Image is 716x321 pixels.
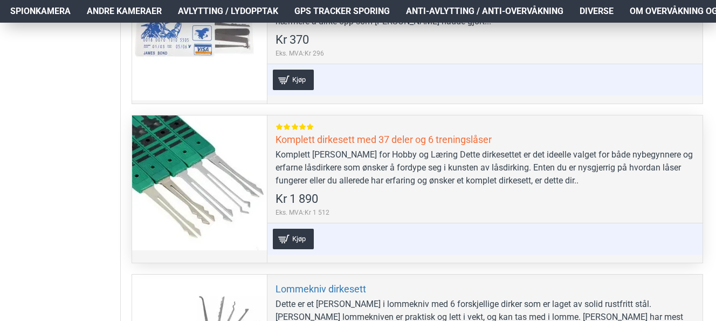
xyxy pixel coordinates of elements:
[178,5,278,18] span: Avlytting / Lydopptak
[294,5,390,18] span: GPS Tracker Sporing
[276,208,329,217] span: Eks. MVA:Kr 1 512
[276,34,309,46] span: Kr 370
[10,5,71,18] span: Spionkamera
[290,235,308,242] span: Kjøp
[276,148,694,187] div: Komplett [PERSON_NAME] for Hobby og Læring Dette dirkesettet er det ideelle valget for både nybeg...
[290,76,308,83] span: Kjøp
[580,5,614,18] span: Diverse
[276,283,366,295] a: Lommekniv dirkesett
[276,49,324,58] span: Eks. MVA:Kr 296
[87,5,162,18] span: Andre kameraer
[132,115,267,250] a: Komplett dirkesett med 37 deler og 6 treningslåser Komplett dirkesett med 37 deler og 6 treningsl...
[276,133,492,146] a: Komplett dirkesett med 37 deler og 6 treningslåser
[276,193,318,205] span: Kr 1 890
[406,5,563,18] span: Anti-avlytting / Anti-overvåkning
